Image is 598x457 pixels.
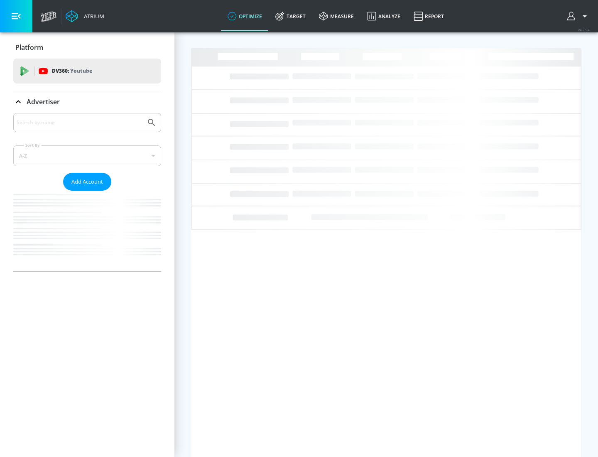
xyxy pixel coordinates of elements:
p: Platform [15,43,43,52]
a: Target [269,1,312,31]
a: Atrium [66,10,104,22]
input: Search by name [17,117,142,128]
a: optimize [221,1,269,31]
span: v 4.25.4 [578,27,590,32]
a: measure [312,1,360,31]
span: Add Account [71,177,103,187]
nav: list of Advertiser [13,191,161,271]
p: Advertiser [27,97,60,106]
div: DV360: Youtube [13,59,161,84]
div: Atrium [81,12,104,20]
div: Platform [13,36,161,59]
label: Sort By [24,143,42,148]
a: Analyze [360,1,407,31]
button: Add Account [63,173,111,191]
p: Youtube [70,66,92,75]
div: Advertiser [13,90,161,113]
p: DV360: [52,66,92,76]
div: A-Z [13,145,161,166]
a: Report [407,1,451,31]
div: Advertiser [13,113,161,271]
